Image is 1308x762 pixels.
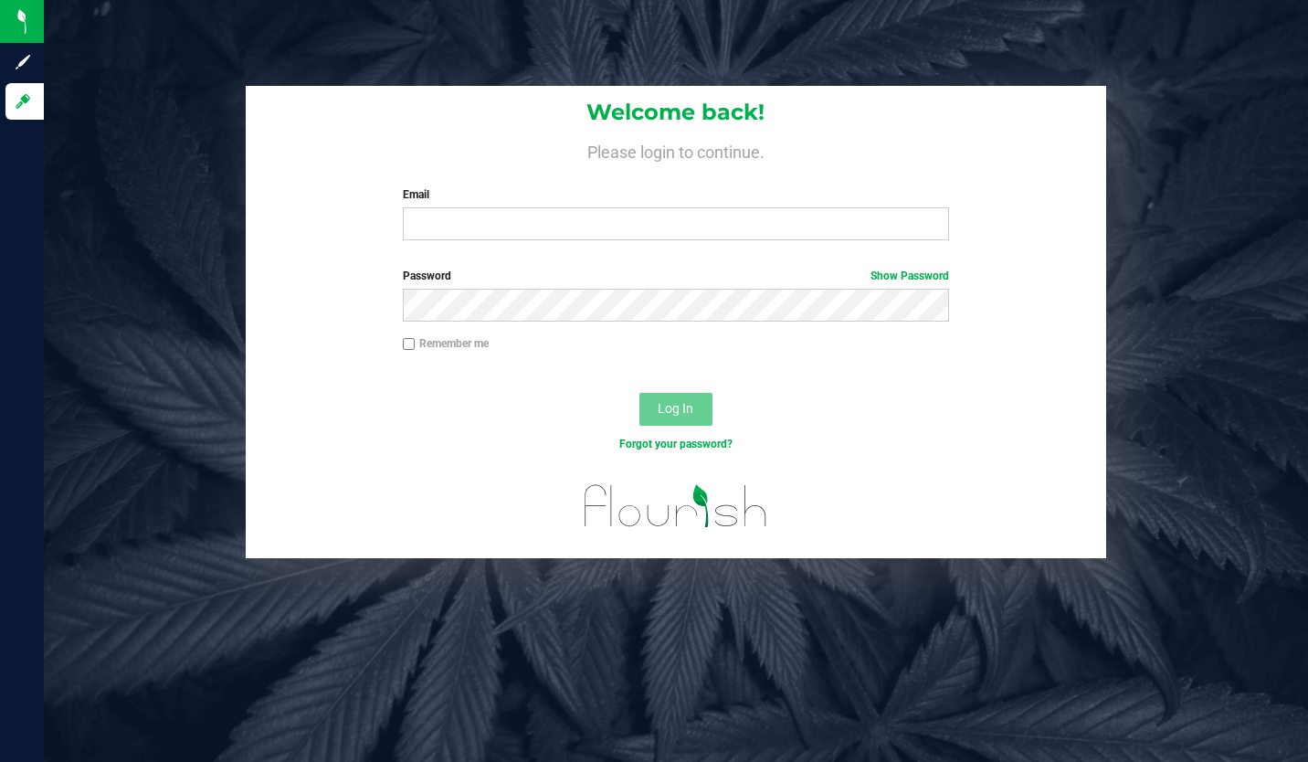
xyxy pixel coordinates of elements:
label: Remember me [403,335,489,352]
inline-svg: Sign up [14,53,32,71]
h1: Welcome back! [246,101,1107,124]
a: Show Password [870,270,949,282]
span: Log In [658,401,693,416]
h4: Please login to continue. [246,139,1107,161]
a: Forgot your password? [619,438,733,450]
label: Email [403,186,949,203]
input: Remember me [403,338,416,351]
img: flourish_logo.svg [568,471,784,541]
span: Password [403,270,451,282]
button: Log In [639,393,712,426]
inline-svg: Log in [14,92,32,111]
